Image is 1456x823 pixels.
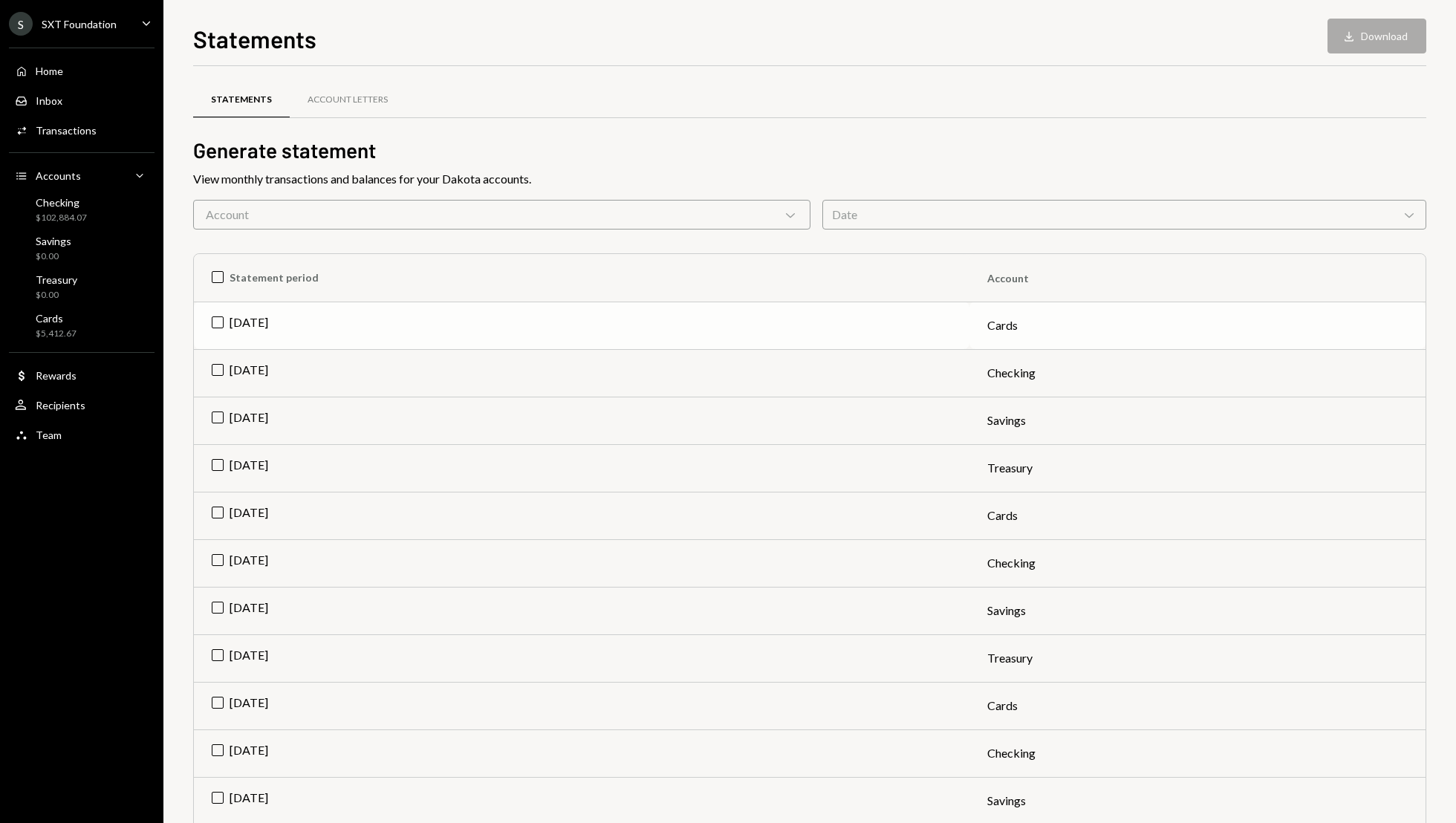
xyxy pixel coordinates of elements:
[36,235,71,247] div: Savings
[9,57,155,84] a: Home
[308,94,388,106] div: Account Letters
[9,192,155,227] a: Checking$102,884.07
[822,200,1426,230] div: Date
[193,81,290,119] a: Statements
[9,269,155,305] a: Treasury$0.00
[193,200,810,230] div: Account
[969,729,1426,777] td: Checking
[36,65,63,77] div: Home
[290,81,406,119] a: Account Letters
[36,289,77,302] div: $0.00
[969,349,1426,397] td: Checking
[193,24,316,53] h1: Statements
[36,399,85,411] div: Recipients
[36,312,77,325] div: Cards
[969,539,1426,587] td: Checking
[9,230,155,266] a: Savings$0.00
[969,254,1426,302] th: Account
[36,124,97,137] div: Transactions
[9,308,155,343] a: Cards$5,412.67
[211,94,272,106] div: Statements
[9,117,155,143] a: Transactions
[969,682,1426,729] td: Cards
[36,273,77,286] div: Treasury
[36,212,87,224] div: $102,884.07
[969,634,1426,682] td: Treasury
[9,87,155,114] a: Inbox
[969,587,1426,634] td: Savings
[36,369,77,382] div: Rewards
[969,397,1426,444] td: Savings
[969,444,1426,492] td: Treasury
[9,421,155,448] a: Team
[36,94,62,107] div: Inbox
[36,169,81,182] div: Accounts
[36,196,87,209] div: Checking
[9,362,155,388] a: Rewards
[969,302,1426,349] td: Cards
[9,162,155,189] a: Accounts
[42,18,117,30] div: SXT Foundation
[36,429,62,441] div: Team
[36,250,71,263] div: $0.00
[36,328,77,340] div: $5,412.67
[193,136,1426,165] h2: Generate statement
[9,391,155,418] a: Recipients
[193,170,1426,188] div: View monthly transactions and balances for your Dakota accounts.
[969,492,1426,539] td: Cards
[9,12,33,36] div: S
